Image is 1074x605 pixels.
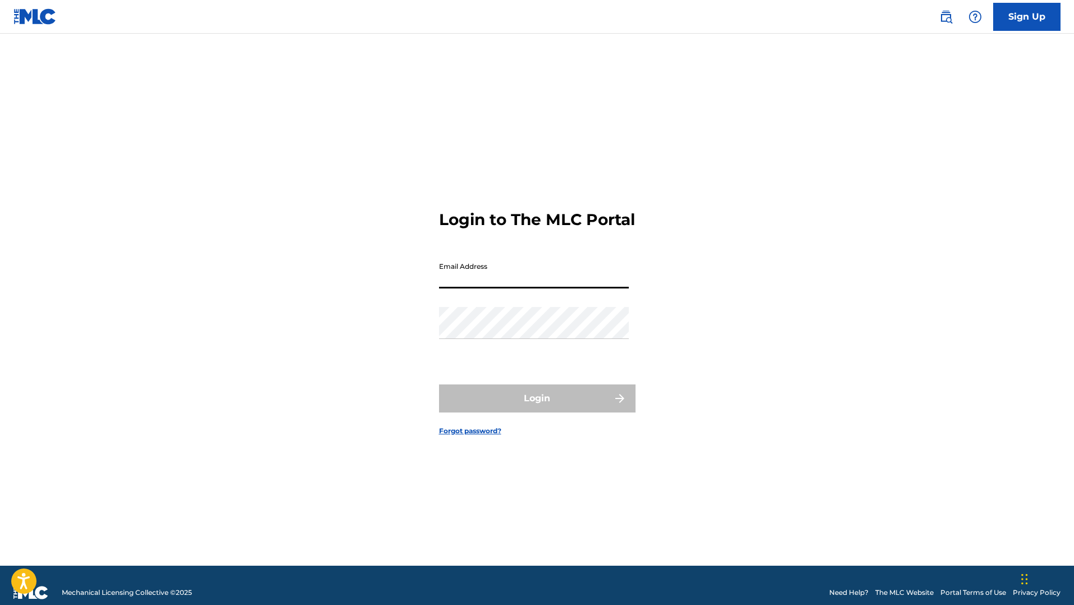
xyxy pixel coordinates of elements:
[875,588,934,598] a: The MLC Website
[964,6,986,28] div: Help
[968,10,982,24] img: help
[1013,588,1061,598] a: Privacy Policy
[993,3,1061,31] a: Sign Up
[939,10,953,24] img: search
[13,586,48,599] img: logo
[1021,562,1028,596] div: Drag
[62,588,192,598] span: Mechanical Licensing Collective © 2025
[1018,551,1074,605] iframe: Chat Widget
[13,8,57,25] img: MLC Logo
[940,588,1006,598] a: Portal Terms of Use
[439,426,501,436] a: Forgot password?
[439,210,635,230] h3: Login to The MLC Portal
[829,588,869,598] a: Need Help?
[935,6,957,28] a: Public Search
